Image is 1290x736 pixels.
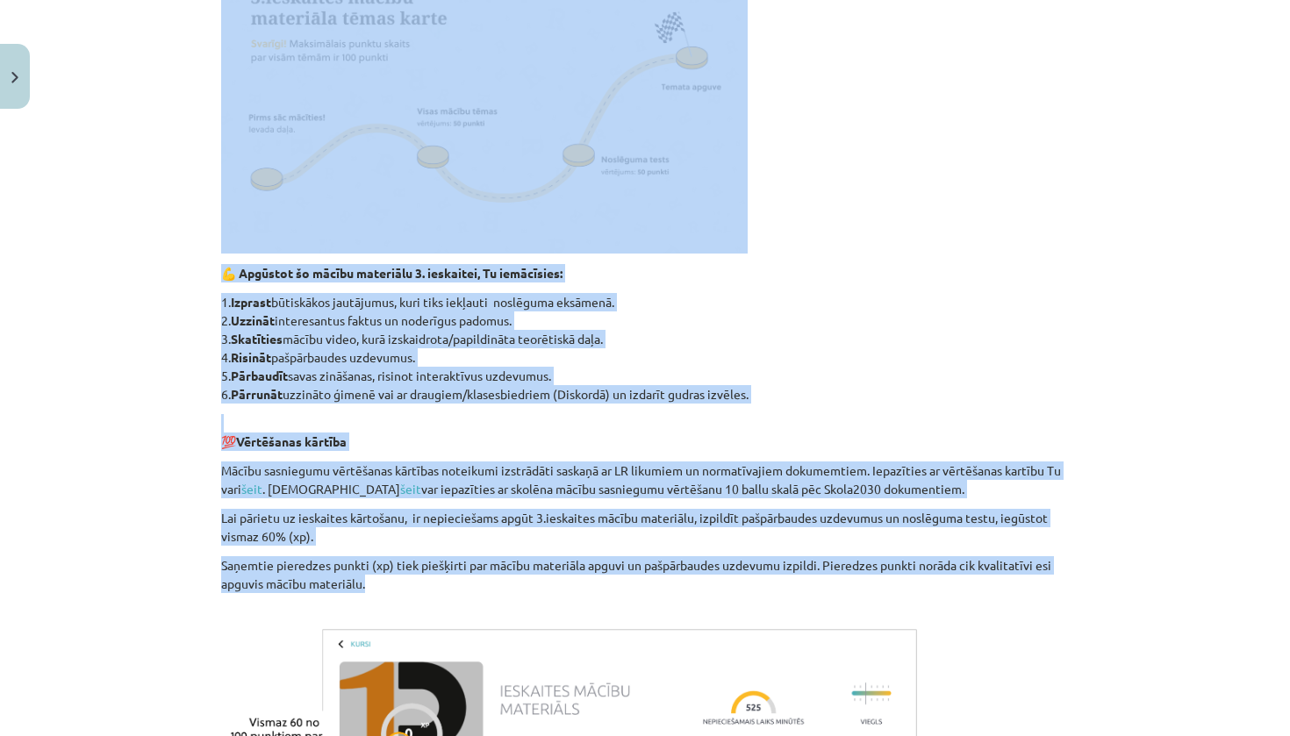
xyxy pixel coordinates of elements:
[221,461,1069,498] p: Mācību sasniegumu vērtēšanas kārtības noteikumi izstrādāti saskaņā ar LR likumiem un normatīvajie...
[236,433,347,449] strong: Vērtēšanas kārtība
[221,509,1069,546] p: Lai pārietu uz ieskaites kārtošanu, ir nepieciešams apgūt 3.ieskaites mācību materiālu, izpildīt ...
[231,294,271,310] strong: Izprast
[241,481,262,497] a: šeit
[231,312,275,328] strong: Uzzināt
[400,481,421,497] a: šeit
[231,386,283,402] strong: Pārrunāt
[221,556,1069,611] p: Saņemtie pieredzes punkti (xp) tiek piešķirti par mācību materiāla apguvi un pašpārbaudes uzdevum...
[231,331,283,347] strong: Skatīties
[11,72,18,83] img: icon-close-lesson-0947bae3869378f0d4975bcd49f059093ad1ed9edebbc8119c70593378902aed.svg
[221,293,1069,404] p: 1. būtiskākos jautājumus, kuri tiks iekļauti noslēguma eksāmenā. 2. interesantus faktus un noderī...
[221,265,563,281] strong: 💪 Apgūstot šo mācību materiālu 3. ieskaitei, Tu iemācīsies:
[221,414,1069,451] p: 💯
[231,349,271,365] strong: Risināt
[231,368,288,383] strong: Pārbaudīt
